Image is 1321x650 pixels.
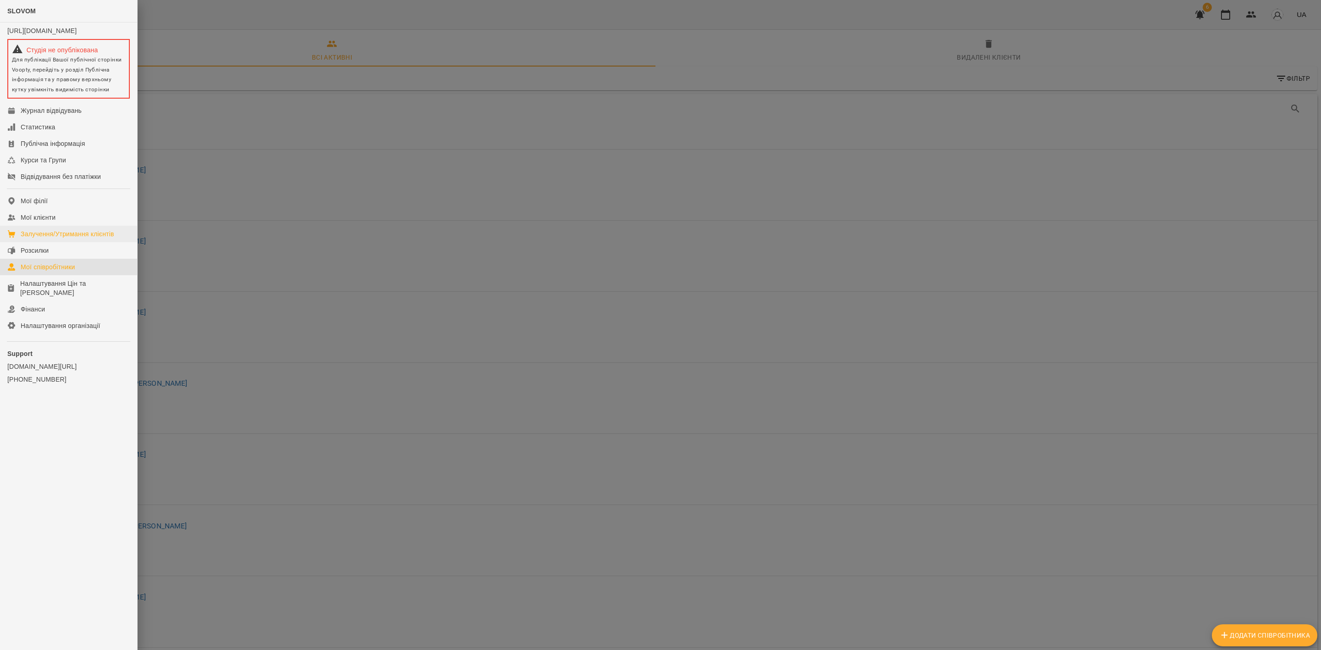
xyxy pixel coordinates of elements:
[21,172,101,181] div: Відвідування без платіжки
[12,56,122,93] span: Для публікації Вашої публічної сторінки Voopty, перейдіть у розділ Публічна інформація та у право...
[1219,630,1310,641] span: Додати співробітника
[21,246,49,255] div: Розсилки
[7,7,36,15] span: SLOVOM
[21,262,75,272] div: Мої співробітники
[1212,624,1317,646] button: Додати співробітника
[21,305,45,314] div: Фінанси
[21,229,114,239] div: Залучення/Утримання клієнтів
[21,139,85,148] div: Публічна інформація
[21,213,56,222] div: Мої клієнти
[7,375,130,384] a: [PHONE_NUMBER]
[7,349,130,358] p: Support
[21,106,82,115] div: Журнал відвідувань
[12,44,125,55] div: Студія не опублікована
[21,196,48,206] div: Мої філії
[20,279,130,297] div: Налаштування Цін та [PERSON_NAME]
[7,27,77,34] a: [URL][DOMAIN_NAME]
[21,122,56,132] div: Статистика
[7,362,130,371] a: [DOMAIN_NAME][URL]
[21,156,66,165] div: Курси та Групи
[21,321,100,330] div: Налаштування організації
